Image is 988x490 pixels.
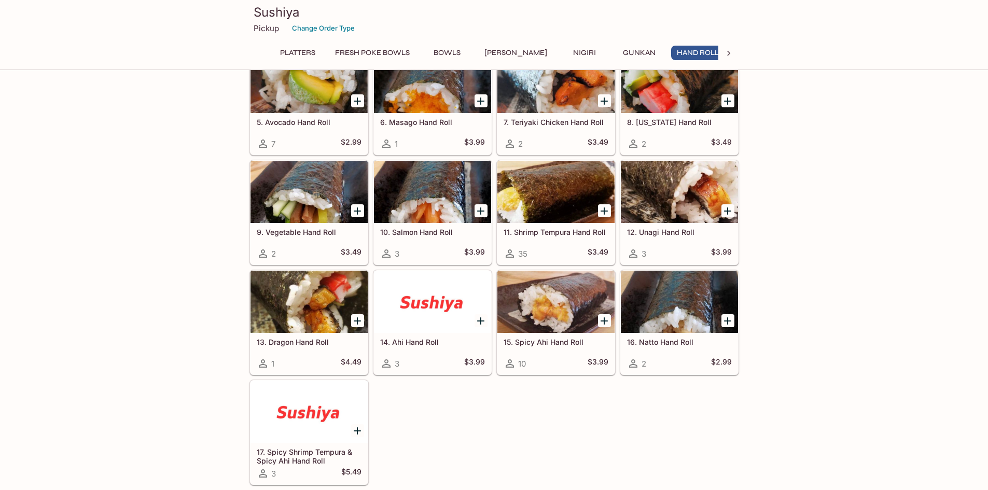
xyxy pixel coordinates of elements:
[642,249,646,259] span: 3
[497,270,615,375] a: 15. Spicy Ahi Hand Roll10$3.99
[475,94,488,107] button: Add 6. Masago Hand Roll
[721,314,734,327] button: Add 16. Natto Hand Roll
[561,46,608,60] button: Nigiri
[271,359,274,369] span: 1
[341,247,361,260] h5: $3.49
[464,137,485,150] h5: $3.99
[341,137,361,150] h5: $2.99
[616,46,663,60] button: Gunkan
[254,23,279,33] p: Pickup
[620,160,739,265] a: 12. Unagi Hand Roll3$3.99
[621,271,738,333] div: 16. Natto Hand Roll
[721,204,734,217] button: Add 12. Unagi Hand Roll
[627,118,732,127] h5: 8. [US_STATE] Hand Roll
[374,51,491,113] div: 6. Masago Hand Roll
[329,46,415,60] button: FRESH Poke Bowls
[271,139,275,149] span: 7
[251,381,368,443] div: 17. Spicy Shrimp Tempura & Spicy Ahi Hand Roll
[395,139,398,149] span: 1
[251,161,368,223] div: 9. Vegetable Hand Roll
[588,247,608,260] h5: $3.49
[598,204,611,217] button: Add 11. Shrimp Tempura Hand Roll
[518,139,523,149] span: 2
[271,469,276,479] span: 3
[251,271,368,333] div: 13. Dragon Hand Roll
[598,314,611,327] button: Add 15. Spicy Ahi Hand Roll
[257,338,361,346] h5: 13. Dragon Hand Roll
[351,314,364,327] button: Add 13. Dragon Hand Roll
[518,249,527,259] span: 35
[711,357,732,370] h5: $2.99
[250,50,368,155] a: 5. Avocado Hand Roll7$2.99
[250,380,368,485] a: 17. Spicy Shrimp Tempura & Spicy Ahi Hand Roll3$5.49
[671,46,725,60] button: Hand Roll
[464,247,485,260] h5: $3.99
[254,4,735,20] h3: Sushiya
[642,139,646,149] span: 2
[351,94,364,107] button: Add 5. Avocado Hand Roll
[395,249,399,259] span: 3
[497,161,615,223] div: 11. Shrimp Tempura Hand Roll
[504,228,608,236] h5: 11. Shrimp Tempura Hand Roll
[497,160,615,265] a: 11. Shrimp Tempura Hand Roll35$3.49
[341,467,361,480] h5: $5.49
[620,50,739,155] a: 8. [US_STATE] Hand Roll2$3.49
[504,118,608,127] h5: 7. Teriyaki Chicken Hand Roll
[479,46,553,60] button: [PERSON_NAME]
[627,228,732,236] h5: 12. Unagi Hand Roll
[351,204,364,217] button: Add 9. Vegetable Hand Roll
[271,249,276,259] span: 2
[374,271,491,333] div: 14. Ahi Hand Roll
[287,20,359,36] button: Change Order Type
[518,359,526,369] span: 10
[374,161,491,223] div: 10. Salmon Hand Roll
[251,51,368,113] div: 5. Avocado Hand Roll
[504,338,608,346] h5: 15. Spicy Ahi Hand Roll
[373,160,492,265] a: 10. Salmon Hand Roll3$3.99
[274,46,321,60] button: Platters
[598,94,611,107] button: Add 7. Teriyaki Chicken Hand Roll
[395,359,399,369] span: 3
[475,314,488,327] button: Add 14. Ahi Hand Roll
[250,160,368,265] a: 9. Vegetable Hand Roll2$3.49
[621,161,738,223] div: 12. Unagi Hand Roll
[373,50,492,155] a: 6. Masago Hand Roll1$3.99
[642,359,646,369] span: 2
[620,270,739,375] a: 16. Natto Hand Roll2$2.99
[497,271,615,333] div: 15. Spicy Ahi Hand Roll
[380,118,485,127] h5: 6. Masago Hand Roll
[257,228,361,236] h5: 9. Vegetable Hand Roll
[621,51,738,113] div: 8. California Hand Roll
[250,270,368,375] a: 13. Dragon Hand Roll1$4.49
[257,118,361,127] h5: 5. Avocado Hand Roll
[588,137,608,150] h5: $3.49
[257,447,361,465] h5: 17. Spicy Shrimp Tempura & Spicy Ahi Hand Roll
[721,94,734,107] button: Add 8. California Hand Roll
[627,338,732,346] h5: 16. Natto Hand Roll
[497,51,615,113] div: 7. Teriyaki Chicken Hand Roll
[711,137,732,150] h5: $3.49
[380,338,485,346] h5: 14. Ahi Hand Roll
[424,46,470,60] button: Bowls
[380,228,485,236] h5: 10. Salmon Hand Roll
[475,204,488,217] button: Add 10. Salmon Hand Roll
[711,247,732,260] h5: $3.99
[341,357,361,370] h5: $4.49
[588,357,608,370] h5: $3.99
[351,424,364,437] button: Add 17. Spicy Shrimp Tempura & Spicy Ahi Hand Roll
[464,357,485,370] h5: $3.99
[497,50,615,155] a: 7. Teriyaki Chicken Hand Roll2$3.49
[373,270,492,375] a: 14. Ahi Hand Roll3$3.99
